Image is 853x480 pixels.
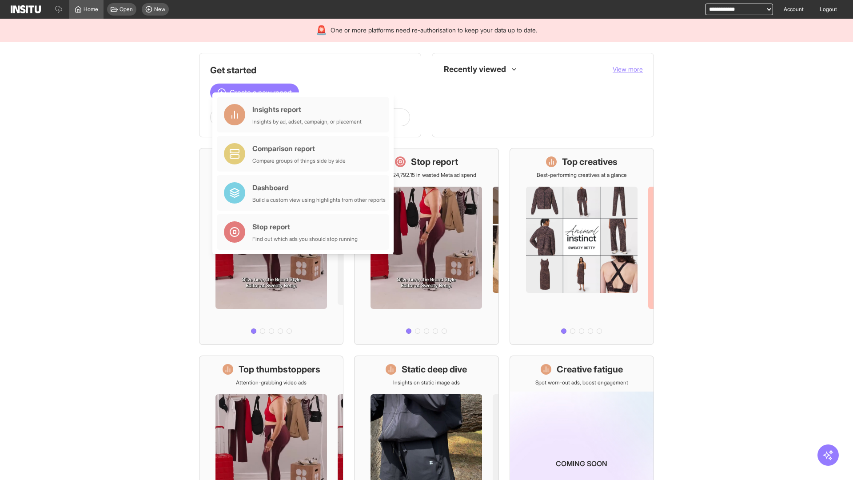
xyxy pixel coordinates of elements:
[199,148,343,345] a: What's live nowSee all active ads instantly
[331,26,537,35] span: One or more platforms need re-authorisation to keep your data up to date.
[537,172,627,179] p: Best-performing creatives at a glance
[252,196,386,204] div: Build a custom view using highlights from other reports
[613,65,643,73] span: View more
[210,64,410,76] h1: Get started
[11,5,41,13] img: Logo
[252,221,358,232] div: Stop report
[230,87,292,98] span: Create a new report
[154,6,165,13] span: New
[402,363,467,376] h1: Static deep dive
[239,363,320,376] h1: Top thumbstoppers
[411,156,458,168] h1: Stop report
[210,84,299,101] button: Create a new report
[393,379,460,386] p: Insights on static image ads
[84,6,98,13] span: Home
[120,6,133,13] span: Open
[252,236,358,243] div: Find out which ads you should stop running
[252,104,362,115] div: Insights report
[316,24,327,36] div: 🚨
[377,172,476,179] p: Save £24,792.15 in wasted Meta ad spend
[252,182,386,193] div: Dashboard
[252,143,346,154] div: Comparison report
[252,157,346,164] div: Compare groups of things side by side
[613,65,643,74] button: View more
[236,379,307,386] p: Attention-grabbing video ads
[354,148,498,345] a: Stop reportSave £24,792.15 in wasted Meta ad spend
[562,156,618,168] h1: Top creatives
[252,118,362,125] div: Insights by ad, adset, campaign, or placement
[510,148,654,345] a: Top creativesBest-performing creatives at a glance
